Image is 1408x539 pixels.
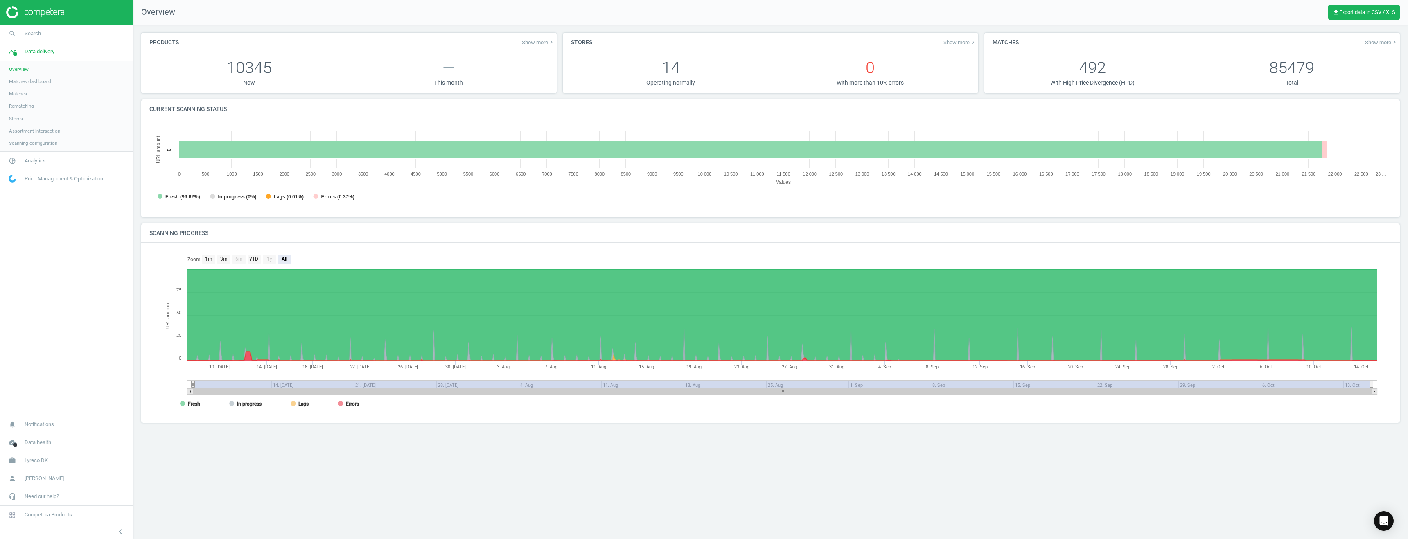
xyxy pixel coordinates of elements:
text: 5500 [463,171,473,176]
span: Export data in CSV / XLS [1333,9,1395,16]
tspan: 21 500 [1302,171,1316,176]
tspan: 14 000 [908,171,922,176]
i: pie_chart_outlined [5,153,20,169]
span: Competera Products [25,511,72,519]
tspan: Lags [298,401,309,407]
tspan: 23. Aug [734,364,749,370]
text: 25 [176,333,181,338]
text: Zoom [187,257,201,262]
tspan: In progress (0%) [218,194,256,200]
tspan: URL amount [156,135,161,163]
text: 3500 [358,171,368,176]
text: 0 [179,356,181,361]
tspan: 15 000 [960,171,974,176]
tspan: 21 000 [1275,171,1289,176]
p: 492 [993,56,1192,79]
text: 0 [178,171,181,176]
h4: Products [141,33,187,52]
tspan: 18 500 [1144,171,1158,176]
tspan: 18 000 [1118,171,1132,176]
span: Matches dashboard [9,78,51,85]
span: — [442,58,455,77]
tspan: Fresh (99.62%) [165,194,200,200]
tspan: 6. Oct [1260,364,1272,370]
h4: Matches [984,33,1027,52]
text: 6500 [516,171,526,176]
text: 2500 [306,171,316,176]
tspan: 12 500 [829,171,843,176]
text: YTD [249,256,258,262]
tspan: 20 500 [1249,171,1263,176]
i: keyboard_arrow_right [1391,39,1398,45]
tspan: 17 500 [1092,171,1106,176]
text: 6000 [490,171,499,176]
tspan: Lags (0.01%) [274,194,304,200]
tspan: 15. Aug [639,364,654,370]
span: Show more [522,39,555,45]
text: 9500 [673,171,683,176]
span: Data delivery [25,48,54,55]
p: Now [149,79,349,87]
text: 3000 [332,171,342,176]
span: Overview [9,66,29,72]
tspan: 19 000 [1171,171,1185,176]
tspan: 26. [DATE] [398,364,418,370]
i: notifications [5,417,20,432]
text: 7000 [542,171,552,176]
text: 7500 [568,171,578,176]
tspan: 10 500 [724,171,738,176]
i: timeline [5,44,20,59]
tspan: 2. Oct [1212,364,1225,370]
text: 1m [205,256,212,262]
h4: Current scanning status [141,99,235,119]
span: Assortment intersection [9,128,60,134]
p: 85479 [1192,56,1392,79]
text: 4500 [411,171,420,176]
tspan: 15 500 [987,171,1001,176]
tspan: 11. Aug [591,364,606,370]
tspan: 20 000 [1223,171,1237,176]
span: [PERSON_NAME] [25,475,64,482]
tspan: 12. Sep [973,364,988,370]
text: 8000 [595,171,605,176]
text: 5000 [437,171,447,176]
tspan: Values [776,179,791,185]
tspan: 22 500 [1354,171,1368,176]
tspan: 24. Sep [1115,364,1130,370]
i: person [5,471,20,486]
button: chevron_left [110,526,131,537]
tspan: 3. Aug [497,364,510,370]
h4: Scanning progress [141,223,217,243]
a: Show morekeyboard_arrow_right [943,39,976,45]
tspan: 16 500 [1039,171,1053,176]
tspan: Errors (0.37%) [321,194,354,200]
tspan: 18. [DATE] [302,364,323,370]
text: 50 [176,310,181,316]
img: ajHJNr6hYgQAAAAASUVORK5CYII= [6,6,64,18]
tspan: 19. Aug [686,364,702,370]
tspan: 27. Aug [782,364,797,370]
tspan: Errors [346,401,359,407]
tspan: 31. Aug [829,364,844,370]
text: 8500 [621,171,631,176]
tspan: 20. Sep [1068,364,1083,370]
img: wGWNvw8QSZomAAAAABJRU5ErkJggg== [9,175,16,183]
tspan: 30. [DATE] [445,364,466,370]
tspan: 22 000 [1328,171,1342,176]
tspan: 14. Oct [1354,364,1369,370]
text: 4000 [384,171,394,176]
span: Price Management & Optimization [25,175,103,183]
tspan: 17 000 [1065,171,1079,176]
h4: Stores [563,33,600,52]
text: 6m [235,256,243,262]
i: search [5,26,20,41]
a: Show morekeyboard_arrow_right [1365,39,1398,45]
tspan: 22. [DATE] [350,364,370,370]
text: 1y [267,256,272,262]
tspan: 8. Sep [926,364,939,370]
span: Notifications [25,421,54,428]
tspan: 12 000 [803,171,817,176]
p: Operating normally [571,79,771,87]
tspan: URL amount [165,301,171,329]
tspan: 13 500 [882,171,896,176]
